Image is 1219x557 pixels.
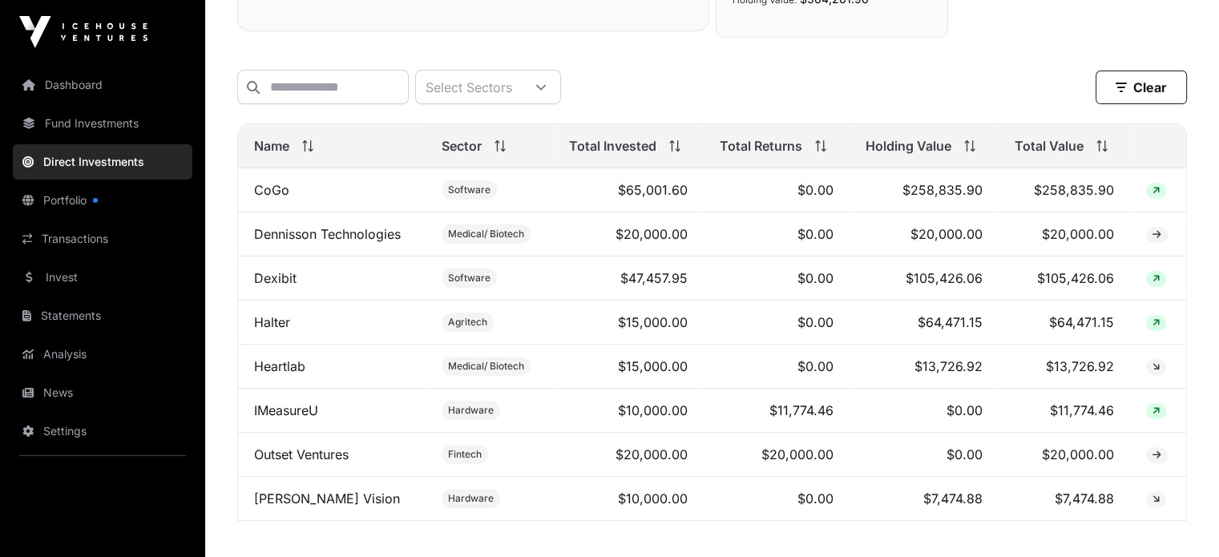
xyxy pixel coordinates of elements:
img: Icehouse Ventures Logo [19,16,147,48]
a: Analysis [13,337,192,372]
span: Holding Value [866,136,951,155]
span: Agritech [448,316,487,329]
a: Invest [13,260,192,295]
td: $258,835.90 [850,168,999,212]
span: Software [448,272,490,285]
div: Select Sectors [416,71,522,103]
a: Dexibit [254,270,297,286]
td: $11,774.46 [704,389,850,433]
a: Outset Ventures [254,446,349,462]
span: Name [254,136,289,155]
a: [PERSON_NAME] Vision [254,490,400,507]
td: $0.00 [704,477,850,521]
a: Settings [13,414,192,449]
a: Fund Investments [13,106,192,141]
td: $0.00 [704,256,850,301]
a: Transactions [13,221,192,256]
td: $0.00 [850,389,999,433]
span: Total Returns [720,136,802,155]
span: Software [448,184,490,196]
td: $0.00 [704,345,850,389]
iframe: Chat Widget [1139,480,1219,557]
td: $15,000.00 [553,301,704,345]
a: Portfolio [13,183,192,218]
td: $20,000.00 [553,433,704,477]
a: CoGo [254,182,289,198]
span: Hardware [448,404,494,417]
td: $0.00 [704,168,850,212]
td: $258,835.90 [999,168,1130,212]
a: Heartlab [254,358,305,374]
td: $7,474.88 [999,477,1130,521]
td: $7,474.88 [850,477,999,521]
td: $47,457.95 [553,256,704,301]
td: $15,000.00 [553,345,704,389]
span: Total Invested [569,136,656,155]
span: Total Value [1015,136,1084,155]
td: $64,471.15 [999,301,1130,345]
td: $20,000.00 [850,212,999,256]
td: $20,000.00 [999,212,1130,256]
span: Sector [442,136,482,155]
td: $20,000.00 [999,433,1130,477]
td: $65,001.60 [553,168,704,212]
td: $10,000.00 [553,477,704,521]
td: $13,726.92 [999,345,1130,389]
span: Medical/ Biotech [448,360,524,373]
button: Clear [1096,71,1187,104]
td: $11,774.46 [999,389,1130,433]
a: Dennisson Technologies [254,226,401,242]
span: Hardware [448,492,494,505]
a: Direct Investments [13,144,192,180]
td: $13,726.92 [850,345,999,389]
td: $0.00 [704,301,850,345]
td: $10,000.00 [553,389,704,433]
td: $105,426.06 [850,256,999,301]
td: $0.00 [704,212,850,256]
td: $105,426.06 [999,256,1130,301]
span: Medical/ Biotech [448,228,524,240]
a: IMeasureU [254,402,318,418]
a: Halter [254,314,290,330]
span: Fintech [448,448,482,461]
a: News [13,375,192,410]
a: Statements [13,298,192,333]
td: $20,000.00 [553,212,704,256]
td: $64,471.15 [850,301,999,345]
a: Dashboard [13,67,192,103]
td: $0.00 [850,433,999,477]
td: $20,000.00 [704,433,850,477]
